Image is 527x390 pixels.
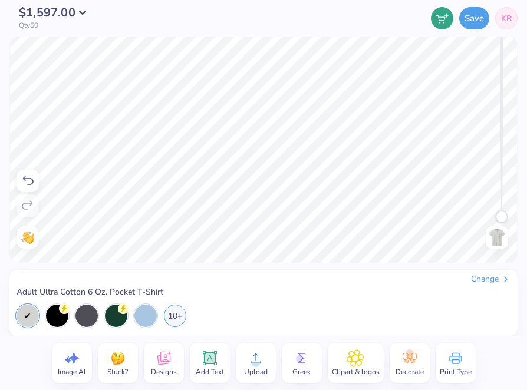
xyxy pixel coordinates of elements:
span: Designs [151,367,177,376]
img: Stuck? [109,349,127,367]
button: $1,597.00 [19,7,93,19]
div: 10+ [164,305,186,327]
span: Print Type [440,367,472,376]
a: KR [495,7,518,29]
div: Accessibility label [496,211,508,223]
span: $1,597.00 [19,5,75,21]
span: Add Text [196,367,224,376]
span: Decorate [396,367,424,376]
button: Save [459,7,489,29]
span: Clipart & logos [332,367,380,376]
div: Change [471,274,510,285]
span: Greek [292,367,311,376]
span: Stuck? [107,367,128,376]
span: Adult Ultra Cotton 6 Oz. Pocket T-Shirt [17,287,163,298]
span: Upload [244,367,268,376]
span: Qty 50 [19,21,38,29]
span: KR [501,12,512,25]
span: Image AI [58,367,85,376]
img: Front [488,228,506,247]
